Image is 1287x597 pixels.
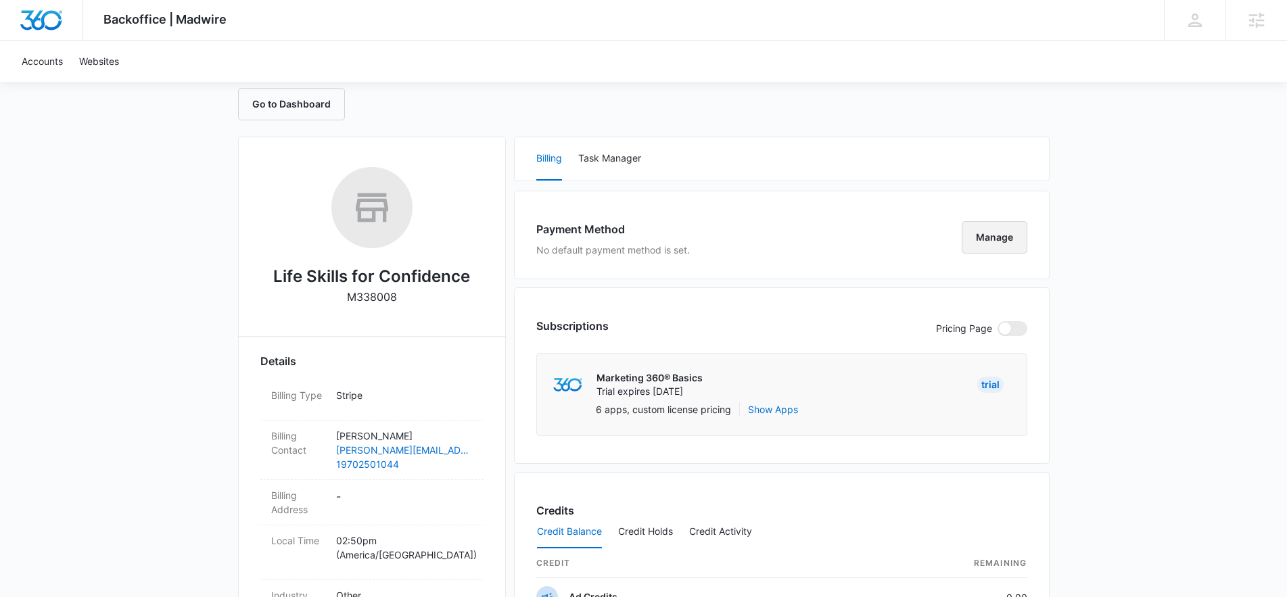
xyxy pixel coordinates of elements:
div: Billing Contact[PERSON_NAME][PERSON_NAME][EMAIL_ADDRESS][DOMAIN_NAME]19702501044 [260,421,484,480]
dt: Billing Contact [271,429,325,457]
h3: Payment Method [536,221,690,237]
div: Billing TypeStripe [260,380,484,421]
dt: Local Time [271,533,325,548]
h2: Life Skills for Confidence [273,264,470,289]
th: Remaining [884,549,1027,578]
button: Show Apps [748,402,798,416]
div: Trial [977,377,1004,393]
p: Pricing Page [936,321,992,336]
div: Billing Address- [260,480,484,525]
button: Billing [536,137,562,181]
dt: Billing Address [271,488,325,517]
p: 6 apps, custom license pricing [596,402,731,416]
img: marketing360Logo [553,378,582,392]
span: Backoffice | Madwire [103,12,227,26]
button: Go to Dashboard [238,88,345,120]
button: Credit Holds [618,516,673,548]
button: Task Manager [578,137,641,181]
div: Local Time02:50pm (America/[GEOGRAPHIC_DATA]) [260,525,484,580]
a: [PERSON_NAME][EMAIL_ADDRESS][DOMAIN_NAME] [336,443,473,457]
a: Accounts [14,41,71,82]
p: [PERSON_NAME] [336,429,473,443]
a: 19702501044 [336,457,473,471]
dt: Billing Type [271,388,325,402]
dd: - [336,488,473,517]
p: Stripe [336,388,473,402]
p: 02:50pm ( America/[GEOGRAPHIC_DATA] ) [336,533,473,562]
a: Websites [71,41,127,82]
span: Details [260,353,296,369]
th: credit [536,549,884,578]
button: Credit Activity [689,516,752,548]
p: Marketing 360® Basics [596,371,703,385]
button: Credit Balance [537,516,602,548]
p: Trial expires [DATE] [596,385,703,398]
h3: Credits [536,502,574,519]
button: Manage [962,221,1027,254]
h3: Subscriptions [536,318,609,334]
p: No default payment method is set. [536,243,690,257]
p: M338008 [347,289,397,305]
